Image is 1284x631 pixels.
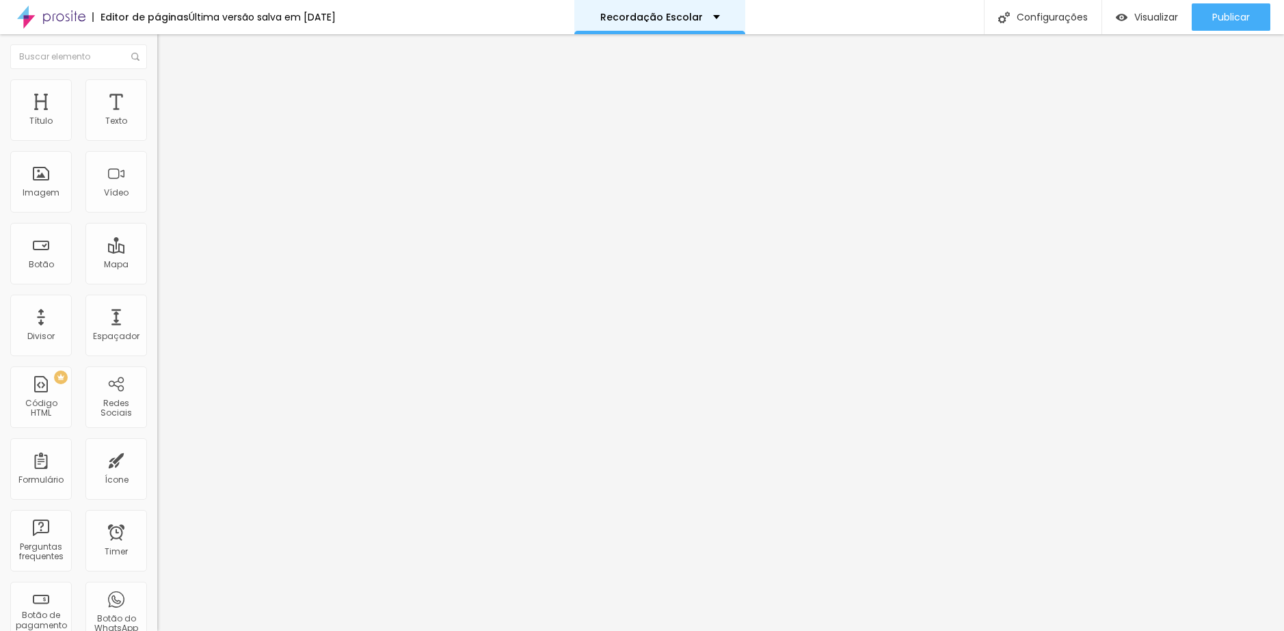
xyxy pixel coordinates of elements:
div: Mapa [104,260,129,269]
div: Vídeo [104,188,129,198]
button: Visualizar [1102,3,1192,31]
p: Recordação Escolar [600,12,703,22]
div: Título [29,116,53,126]
div: Botão [29,260,54,269]
img: view-1.svg [1116,12,1127,23]
div: Botão de pagamento [14,610,68,630]
div: Perguntas frequentes [14,542,68,562]
img: Icone [998,12,1010,23]
span: Visualizar [1134,12,1178,23]
img: Icone [131,53,139,61]
div: Imagem [23,188,59,198]
div: Formulário [18,475,64,485]
span: Publicar [1212,12,1250,23]
div: Redes Sociais [89,399,143,418]
div: Espaçador [93,332,139,341]
button: Publicar [1192,3,1270,31]
div: Última versão salva em [DATE] [189,12,336,22]
div: Divisor [27,332,55,341]
div: Timer [105,547,128,556]
input: Buscar elemento [10,44,147,69]
div: Código HTML [14,399,68,418]
iframe: Editor [157,34,1284,631]
div: Editor de páginas [92,12,189,22]
div: Ícone [105,475,129,485]
div: Texto [105,116,127,126]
